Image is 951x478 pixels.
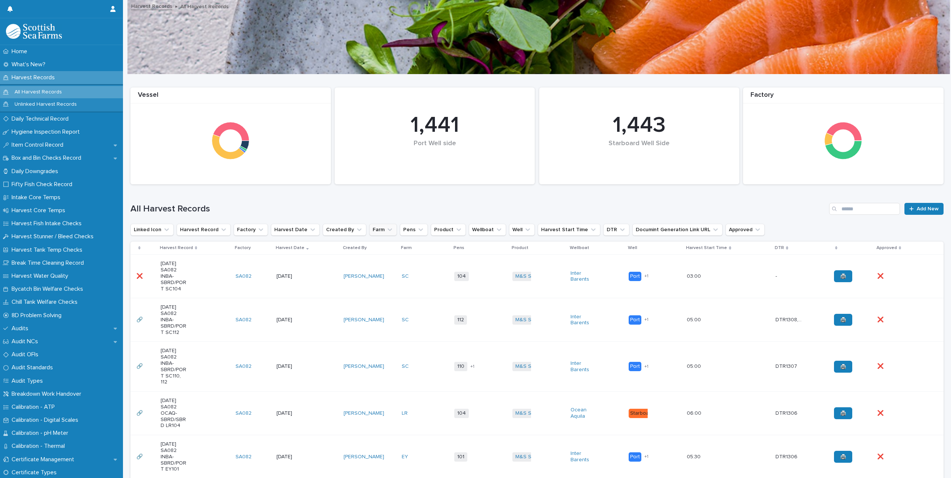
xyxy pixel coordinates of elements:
[877,452,885,460] p: ❌
[9,273,74,280] p: Harvest Water Quality
[323,224,366,236] button: Created By
[571,314,597,326] a: Inter Barents
[236,410,252,417] a: SA082
[136,452,144,460] p: 🔗
[644,274,648,278] span: + 1
[515,363,543,370] a: M&S Select
[9,61,51,68] p: What's New?
[629,272,641,281] div: Port
[9,74,61,81] p: Harvest Records
[686,244,727,252] p: Harvest Start Time
[130,255,944,298] tr: ❌❌ [DATE] SA082 INBA-SBRD/PORT SC104SA082 [DATE][PERSON_NAME] SC 104M&S Select Inter Barents Port...
[9,220,88,227] p: Harvest Fish Intake Checks
[9,141,69,149] p: Item Control Record
[161,398,187,429] p: [DATE] SA082 OCAQ-SBRD/SBRD LR104
[161,348,187,385] p: [DATE] SA082 INBA-SBRD/PORT SC110, 112
[9,351,44,358] p: Audit OFIs
[628,244,637,252] p: Well
[9,456,80,463] p: Certificate Management
[775,272,778,280] p: -
[571,360,597,373] a: Inter Barents
[512,244,528,252] p: Product
[347,112,522,139] div: 1,441
[9,338,44,345] p: Audit NCs
[454,272,469,281] span: 104
[9,404,61,411] p: Calibration - ATP
[344,410,384,417] a: [PERSON_NAME]
[834,314,852,326] a: 🖨️
[161,441,187,472] p: [DATE] SA082 INBA-SBRD/PORT EY101
[9,101,83,108] p: Unlinked Harvest Records
[130,204,826,214] h1: All Harvest Records
[9,259,90,267] p: Break Time Cleaning Record
[629,315,641,325] div: Port
[344,454,384,460] a: [PERSON_NAME]
[840,317,846,322] span: 🖨️
[877,272,885,280] p: ❌
[454,362,467,371] span: 110
[161,261,187,292] p: [DATE] SA082 INBA-SBRD/PORT SC104
[917,206,939,211] span: Add New
[9,168,64,175] p: Daily Downgrades
[9,325,34,332] p: Audits
[629,362,641,371] div: Port
[344,273,384,280] a: [PERSON_NAME]
[834,361,852,373] a: 🖨️
[9,299,83,306] p: Chill Tank Welfare Checks
[877,409,885,417] p: ❌
[538,224,600,236] button: Harvest Start Time
[344,317,384,323] a: [PERSON_NAME]
[177,224,231,236] button: Harvest Record
[9,115,75,122] p: Daily Technical Record
[9,286,89,293] p: Bycatch Bin Welfare Checks
[9,377,49,385] p: Audit Types
[136,315,144,323] p: 🔗
[369,224,397,236] button: Farm
[344,363,384,370] a: [PERSON_NAME]
[277,363,303,370] p: [DATE]
[629,409,655,418] div: Starboard
[161,304,187,335] p: [DATE] SA082 INBA-SBRD/PORT SC112
[277,273,303,280] p: [DATE]
[552,112,727,139] div: 1,443
[402,317,409,323] a: SC
[236,273,252,280] a: SA082
[277,317,303,323] p: [DATE]
[9,469,63,476] p: Certificate Types
[743,91,944,103] div: Factory
[687,272,702,280] p: 03:00
[402,410,408,417] a: LR
[876,244,897,252] p: Approved
[470,364,474,369] span: + 1
[726,224,765,236] button: Approved
[9,154,87,162] p: Box and Bin Checks Record
[277,410,303,417] p: [DATE]
[644,364,648,369] span: + 1
[136,362,144,370] p: 🔗
[343,244,367,252] p: Created By
[130,298,944,342] tr: 🔗🔗 [DATE] SA082 INBA-SBRD/PORT SC112SA082 [DATE][PERSON_NAME] SC 112M&S Select Inter Barents Port...
[9,391,87,398] p: Breakdown Work Handover
[130,342,944,392] tr: 🔗🔗 [DATE] SA082 INBA-SBRD/PORT SC110, 112SA082 [DATE][PERSON_NAME] SC 110+1M&S Select Inter Baren...
[469,224,506,236] button: Wellboat
[160,244,193,252] p: Harvest Record
[515,273,543,280] a: M&S Select
[236,454,252,460] a: SA082
[834,407,852,419] a: 🖨️
[454,244,464,252] p: Pens
[515,410,543,417] a: M&S Select
[401,244,412,252] p: Farm
[877,315,885,323] p: ❌
[136,409,144,417] p: 🔗
[271,224,320,236] button: Harvest Date
[840,454,846,459] span: 🖨️
[9,417,84,424] p: Calibration - Digital Scales
[571,450,597,463] a: Inter Barents
[687,362,702,370] p: 05:00
[9,89,68,95] p: All Harvest Records
[136,272,144,280] p: ❌
[515,317,543,323] a: M&S Select
[234,224,268,236] button: Factory
[9,128,86,136] p: Hygiene Inspection Report
[775,244,784,252] p: DTR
